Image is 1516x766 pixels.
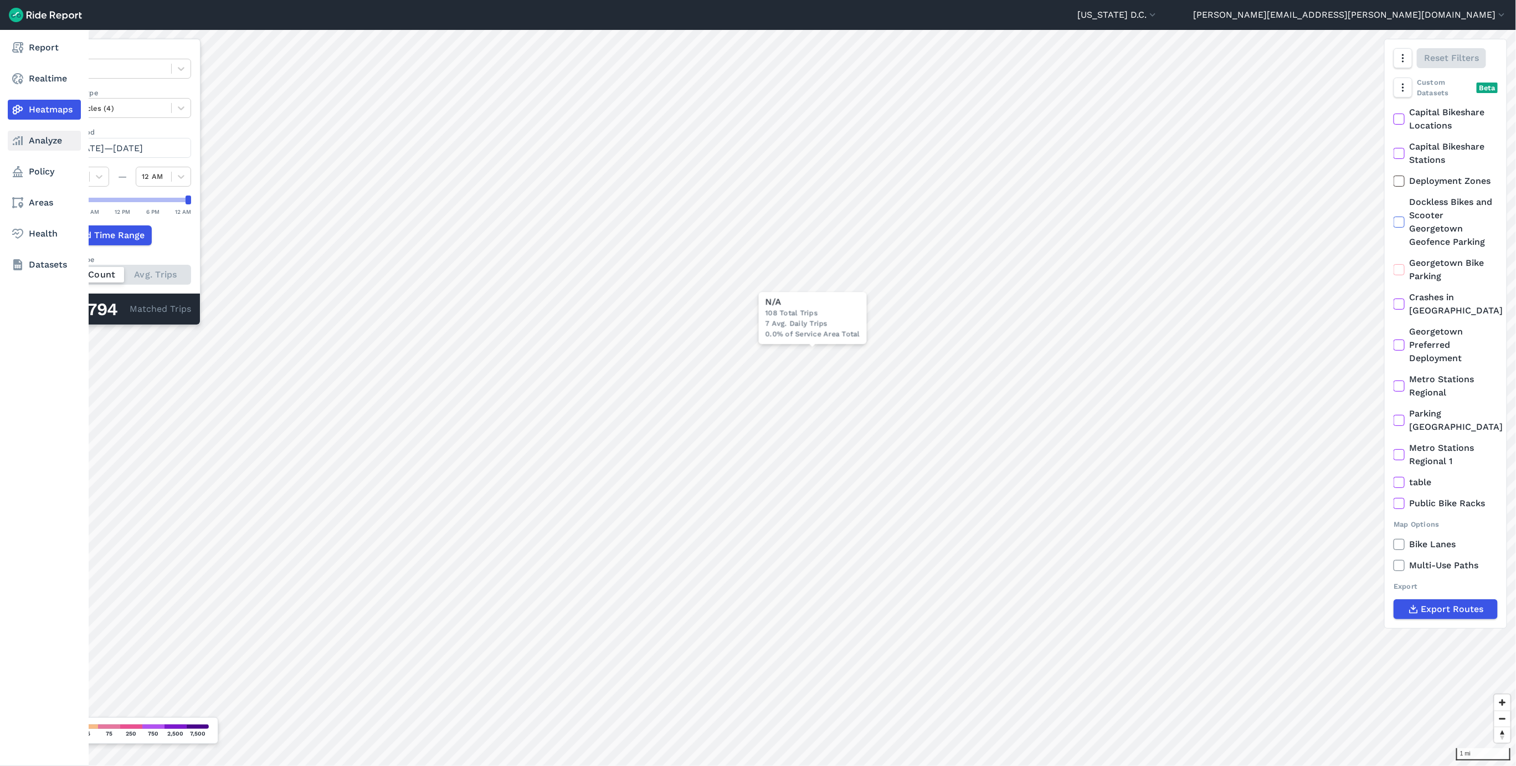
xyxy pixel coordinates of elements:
label: Multi-Use Paths [1394,559,1498,572]
button: Add Time Range [54,225,152,245]
label: Data Type [54,48,191,59]
label: Metro Stations Regional [1394,373,1498,399]
button: Reset bearing to north [1494,727,1510,743]
label: Georgetown Preferred Deployment [1394,325,1498,365]
div: 6 PM [146,207,160,217]
button: Export Routes [1394,599,1498,619]
div: 563,794 [54,302,130,317]
div: 12 PM [115,207,131,217]
label: Bike Lanes [1394,538,1498,551]
div: 1 mi [1456,748,1510,760]
span: Reset Filters [1424,52,1479,65]
label: Georgetown Bike Parking [1394,256,1498,283]
a: Areas [8,193,81,213]
label: Crashes in [GEOGRAPHIC_DATA] [1394,291,1498,317]
span: [DATE]—[DATE] [74,143,143,153]
button: Reset Filters [1417,48,1486,68]
button: [PERSON_NAME][EMAIL_ADDRESS][PERSON_NAME][DOMAIN_NAME] [1193,8,1507,22]
a: Report [8,38,81,58]
a: Policy [8,162,81,182]
a: Heatmaps [8,100,81,120]
label: Vehicle Type [54,88,191,98]
div: 108 Total Trips [765,307,860,318]
div: N/A [765,296,860,307]
div: 6 AM [85,207,99,217]
label: Data Period [54,127,191,137]
div: Matched Trips [45,294,200,325]
label: Dockless Bikes and Scooter Georgetown Geofence Parking [1394,196,1498,249]
label: table [1394,476,1498,489]
div: 7 Avg. Daily Trips [765,318,860,329]
a: Health [8,224,81,244]
button: [DATE]—[DATE] [54,138,191,158]
label: Deployment Zones [1394,174,1498,188]
span: Export Routes [1421,603,1484,616]
span: Add Time Range [74,229,145,242]
div: — [109,170,136,183]
button: Zoom out [1494,711,1510,727]
label: Capital Bikeshare Locations [1394,106,1498,132]
div: 12 AM [175,207,191,217]
button: Zoom in [1494,695,1510,711]
label: Public Bike Racks [1394,497,1498,510]
a: Datasets [8,255,81,275]
div: Custom Datasets [1394,77,1498,98]
label: Metro Stations Regional 1 [1394,441,1498,468]
div: 0.0% of Service Area Total [765,329,860,340]
button: [US_STATE] D.C. [1077,8,1158,22]
a: Realtime [8,69,81,89]
a: Analyze [8,131,81,151]
label: Parking [GEOGRAPHIC_DATA] [1394,407,1498,434]
img: Ride Report [9,8,82,22]
div: Map Options [1394,519,1498,529]
div: Beta [1477,83,1498,93]
div: Count Type [54,254,191,265]
label: Capital Bikeshare Stations [1394,140,1498,167]
div: Export [1394,581,1498,592]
